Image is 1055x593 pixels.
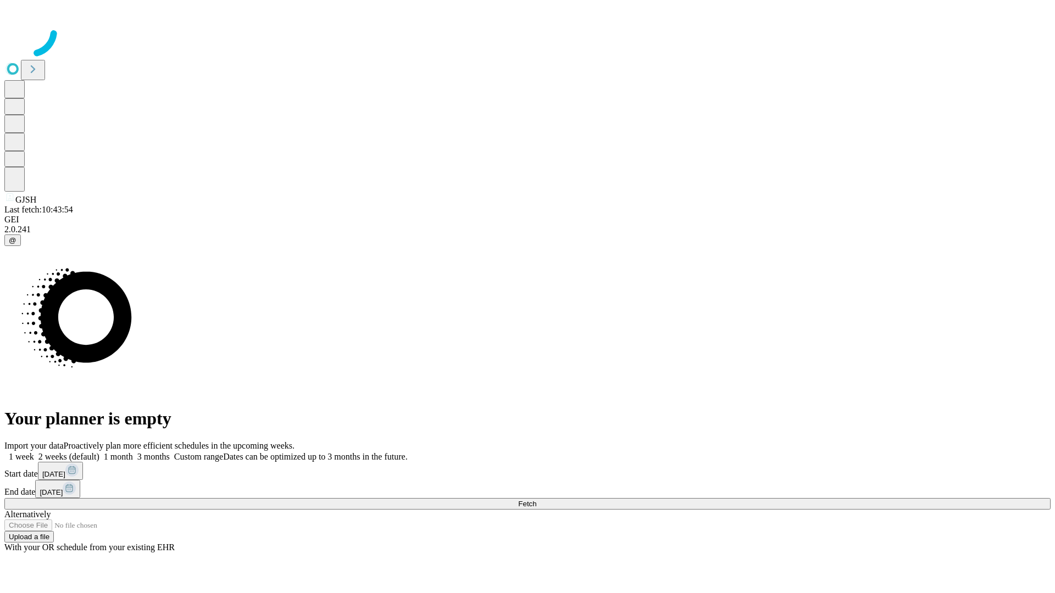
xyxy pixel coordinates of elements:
[64,441,295,450] span: Proactively plan more efficient schedules in the upcoming weeks.
[38,452,99,461] span: 2 weeks (default)
[40,488,63,496] span: [DATE]
[4,498,1051,510] button: Fetch
[4,205,73,214] span: Last fetch: 10:43:54
[9,236,16,244] span: @
[4,462,1051,480] div: Start date
[15,195,36,204] span: GJSH
[104,452,133,461] span: 1 month
[4,215,1051,225] div: GEI
[223,452,407,461] span: Dates can be optimized up to 3 months in the future.
[42,470,65,478] span: [DATE]
[4,409,1051,429] h1: Your planner is empty
[4,531,54,542] button: Upload a file
[137,452,170,461] span: 3 months
[35,480,80,498] button: [DATE]
[174,452,223,461] span: Custom range
[4,480,1051,498] div: End date
[4,441,64,450] span: Import your data
[518,500,536,508] span: Fetch
[9,452,34,461] span: 1 week
[4,234,21,246] button: @
[4,510,51,519] span: Alternatively
[4,225,1051,234] div: 2.0.241
[4,542,175,552] span: With your OR schedule from your existing EHR
[38,462,83,480] button: [DATE]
